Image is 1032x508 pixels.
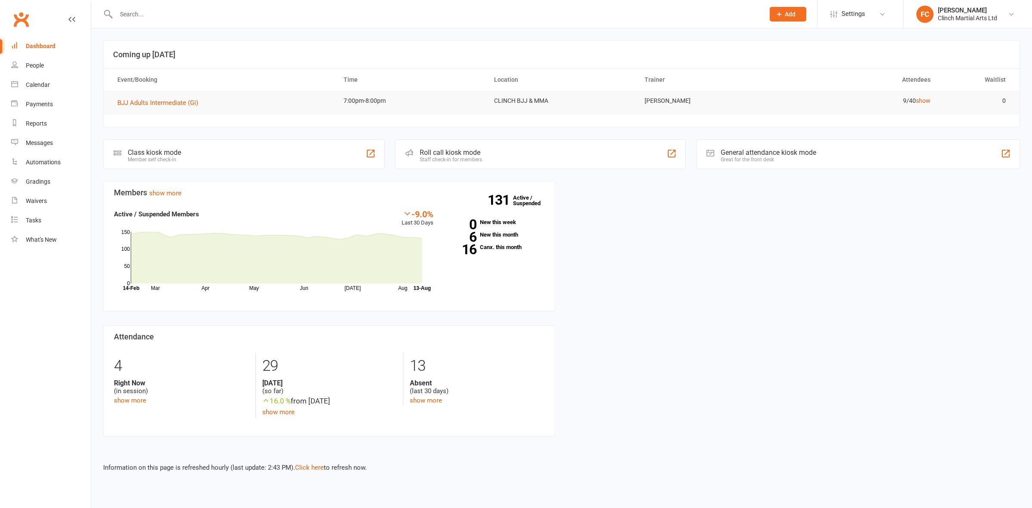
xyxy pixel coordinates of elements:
strong: Active / Suspended Members [114,210,199,218]
div: 29 [262,353,397,379]
a: Gradings [11,172,91,191]
div: Information on this page is refreshed hourly (last update: 2:43 PM). to refresh now. [91,450,1032,473]
a: What's New [11,230,91,249]
div: Staff check-in for members [420,157,482,163]
a: 6New this month [446,232,544,237]
a: show more [410,397,442,404]
strong: [DATE] [262,379,397,387]
strong: 16 [446,243,476,256]
button: Add [770,7,806,22]
div: People [26,62,44,69]
div: -9.0% [402,209,433,219]
a: Clubworx [10,9,32,30]
div: General attendance kiosk mode [721,148,816,157]
a: People [11,56,91,75]
strong: 0 [446,218,476,231]
td: 9/40 [787,91,938,111]
h3: Coming up [DATE] [113,50,1010,59]
strong: Absent [410,379,544,387]
button: BJJ Adults Intermediate (Gi) [117,98,204,108]
div: (last 30 days) [410,379,544,395]
a: Tasks [11,211,91,230]
div: Roll call kiosk mode [420,148,482,157]
div: from [DATE] [262,395,397,407]
span: BJJ Adults Intermediate (Gi) [117,99,198,107]
div: 13 [410,353,544,379]
a: Messages [11,133,91,153]
h3: Members [114,188,544,197]
div: Gradings [26,178,50,185]
a: show [916,97,931,104]
div: Reports [26,120,47,127]
div: (so far) [262,379,397,395]
div: 4 [114,353,249,379]
div: Class kiosk mode [128,148,181,157]
a: show more [114,397,146,404]
a: show more [149,189,181,197]
div: [PERSON_NAME] [938,6,997,14]
div: Messages [26,139,53,146]
div: Calendar [26,81,50,88]
div: Clinch Martial Arts Ltd [938,14,997,22]
div: Great for the front desk [721,157,816,163]
th: Waitlist [938,69,1014,91]
a: Waivers [11,191,91,211]
div: (in session) [114,379,249,395]
div: What's New [26,236,57,243]
input: Search... [114,8,759,20]
div: Payments [26,101,53,108]
strong: 131 [488,194,513,206]
div: Waivers [26,197,47,204]
div: Dashboard [26,43,55,49]
th: Event/Booking [110,69,336,91]
a: Dashboard [11,37,91,56]
span: Settings [842,4,865,24]
strong: 6 [446,231,476,243]
th: Attendees [787,69,938,91]
span: Add [785,11,795,18]
div: Member self check-in [128,157,181,163]
a: 131Active / Suspended [513,188,551,212]
a: Click here [295,464,324,471]
div: Last 30 Days [402,209,433,228]
td: 0 [938,91,1014,111]
th: Time [336,69,486,91]
td: 7:00pm-8:00pm [336,91,486,111]
a: show more [262,408,295,416]
a: Calendar [11,75,91,95]
div: FC [916,6,934,23]
th: Location [486,69,637,91]
a: Reports [11,114,91,133]
div: Automations [26,159,61,166]
td: CLINCH BJJ & MMA [486,91,637,111]
a: Payments [11,95,91,114]
a: 0New this week [446,219,544,225]
strong: Right Now [114,379,249,387]
div: Tasks [26,217,41,224]
a: 16Canx. this month [446,244,544,250]
span: 16.0 % [262,397,291,405]
th: Trainer [637,69,787,91]
a: Automations [11,153,91,172]
h3: Attendance [114,333,544,341]
td: [PERSON_NAME] [637,91,787,111]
